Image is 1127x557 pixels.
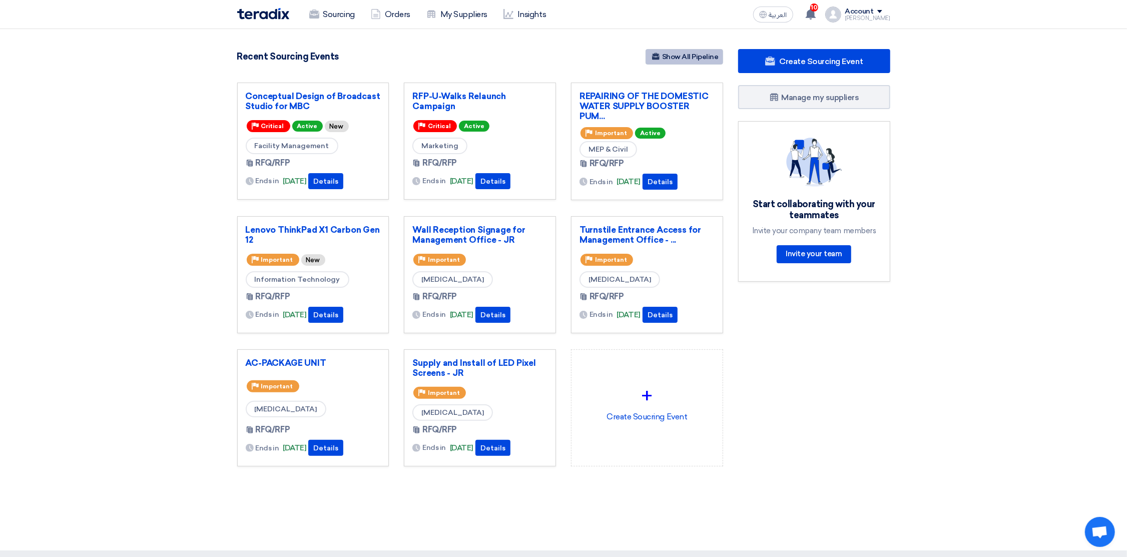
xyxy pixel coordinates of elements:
span: MEP & Civil [580,141,637,158]
div: Account [845,8,874,16]
img: Teradix logo [237,8,289,20]
span: RFQ/RFP [256,424,290,436]
span: [DATE] [450,309,473,321]
span: [MEDICAL_DATA] [580,271,660,288]
button: Details [308,440,343,456]
img: invite_your_team.svg [786,138,842,187]
span: [MEDICAL_DATA] [412,404,493,421]
span: Marketing [412,138,467,154]
span: RFQ/RFP [422,157,457,169]
a: My Suppliers [418,4,495,26]
span: Active [292,121,323,132]
span: Facility Management [246,138,338,154]
span: RFQ/RFP [256,291,290,303]
span: Important [428,256,460,263]
span: RFQ/RFP [256,157,290,169]
span: Information Technology [246,271,349,288]
span: Ends in [590,177,613,187]
a: Sourcing [301,4,363,26]
a: Show All Pipeline [646,49,723,65]
span: [DATE] [617,176,641,188]
a: Turnstile Entrance Access for Management Office - ... [580,225,715,245]
h4: Recent Sourcing Events [237,51,339,62]
a: Lenovo ThinkPad X1 Carbon Gen 12 [246,225,381,245]
span: [DATE] [617,309,641,321]
span: [DATE] [283,442,306,454]
span: Ends in [590,309,613,320]
div: Create Soucring Event [580,358,715,446]
a: REPAIRING OF THE DOMESTIC WATER SUPPLY BOOSTER PUM... [580,91,715,121]
span: [DATE] [283,309,306,321]
span: [DATE] [450,442,473,454]
span: Ends in [422,176,446,186]
span: RFQ/RFP [422,424,457,436]
a: Orders [363,4,418,26]
a: Insights [495,4,554,26]
span: RFQ/RFP [422,291,457,303]
a: Invite your team [777,245,851,263]
span: Important [595,256,627,263]
button: العربية [753,7,793,23]
span: Critical [261,123,284,130]
span: Active [459,121,489,132]
span: [DATE] [450,176,473,187]
span: Create Sourcing Event [779,57,863,66]
button: Details [475,173,510,189]
span: RFQ/RFP [590,291,624,303]
span: 10 [810,4,818,12]
span: [MEDICAL_DATA] [412,271,493,288]
a: Wall Reception Signage for Management Office - JR [412,225,547,245]
span: Ends in [256,176,279,186]
a: AC-PACKAGE UNIT [246,358,381,368]
span: Important [261,383,293,390]
span: Important [595,130,627,137]
div: + [580,381,715,411]
img: profile_test.png [825,7,841,23]
span: Important [261,256,293,263]
button: Details [475,307,510,323]
span: Ends in [256,309,279,320]
button: Details [643,307,678,323]
div: New [301,254,325,266]
span: Critical [428,123,451,130]
div: Invite your company team members [751,226,878,235]
a: Conceptual Design of Broadcast Studio for MBC [246,91,381,111]
div: Start collaborating with your teammates [751,199,878,221]
span: Active [635,128,666,139]
span: Ends in [422,309,446,320]
a: RFP-U-Walks Relaunch Campaign [412,91,547,111]
span: [DATE] [283,176,306,187]
div: [PERSON_NAME] [845,16,890,21]
span: RFQ/RFP [590,158,624,170]
button: Details [308,307,343,323]
a: Supply and Install of LED Pixel Screens - JR [412,358,547,378]
div: New [325,121,349,132]
span: العربية [769,12,787,19]
span: Important [428,389,460,396]
span: Ends in [422,442,446,453]
span: [MEDICAL_DATA] [246,401,326,417]
a: Open chat [1085,517,1115,547]
a: Manage my suppliers [738,85,890,109]
button: Details [475,440,510,456]
button: Details [308,173,343,189]
button: Details [643,174,678,190]
span: Ends in [256,443,279,453]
